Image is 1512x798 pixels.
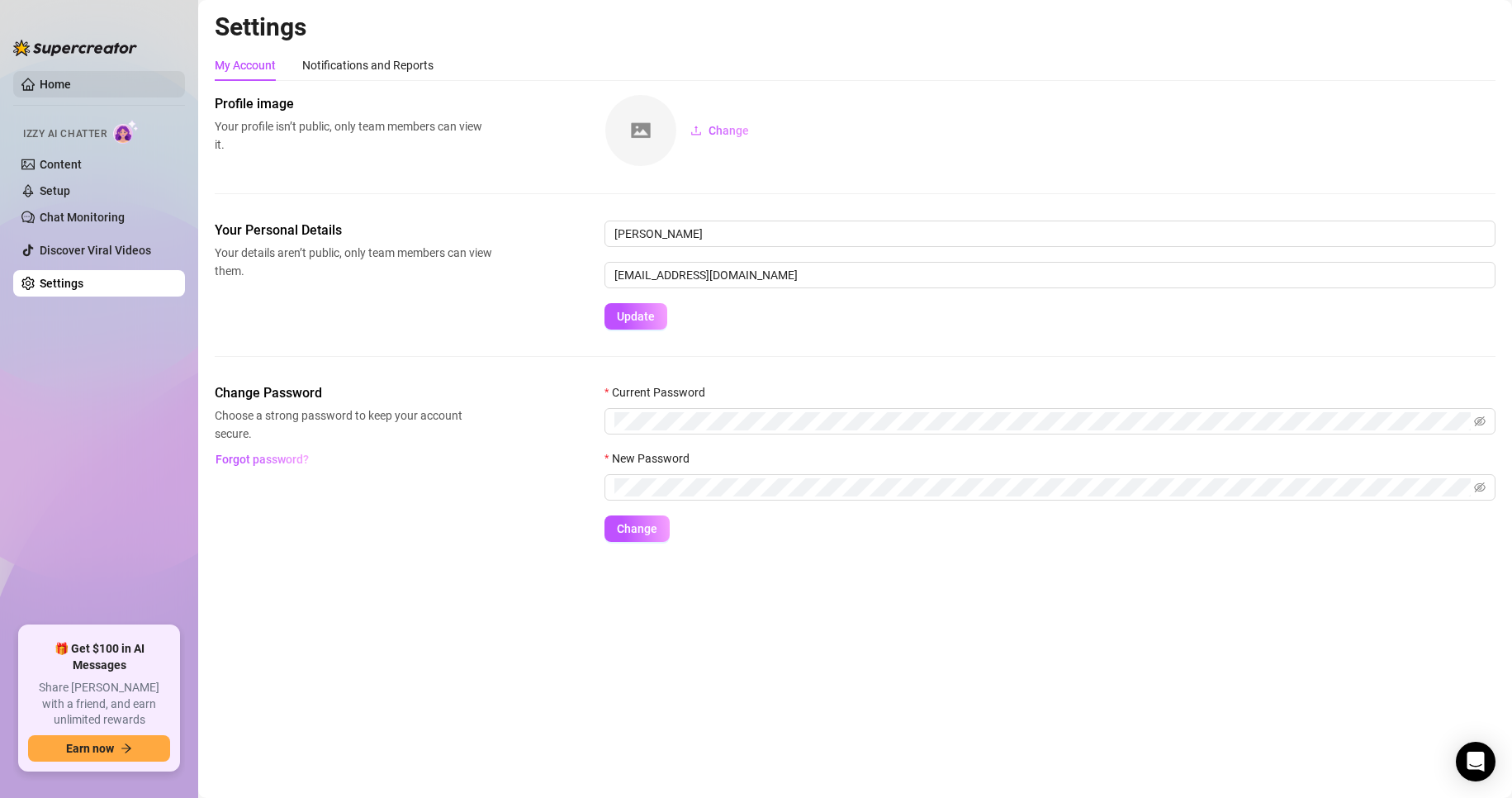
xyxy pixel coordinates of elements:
div: Open Intercom Messenger [1456,742,1495,781]
span: Change [617,522,657,535]
h2: Settings [215,12,1495,43]
div: Notifications and Reports [302,56,434,74]
button: Earn nowarrow-right [28,735,170,762]
span: Choose a strong password to keep your account secure. [215,406,492,443]
img: logo-BBDzfeDw.svg [13,40,137,56]
button: Forgot password? [215,446,309,473]
button: Change [604,515,670,542]
button: Update [604,303,667,330]
label: New Password [604,449,700,468]
a: Discover Viral Videos [40,244,151,257]
button: Change [677,117,762,144]
span: upload [690,125,702,136]
input: Enter new email [604,262,1495,288]
img: AI Chatter [113,120,139,144]
a: Chat Monitoring [40,211,125,224]
a: Setup [40,184,70,197]
img: square-placeholder.png [605,95,676,166]
input: Enter name [604,221,1495,247]
span: Update [617,310,655,323]
a: Content [40,158,82,171]
span: Change [709,124,749,137]
span: Profile image [215,94,492,114]
span: Share [PERSON_NAME] with a friend, and earn unlimited rewards [28,680,170,729]
span: Izzy AI Chatter [23,126,107,142]
input: Current Password [614,412,1471,430]
span: Your profile isn’t public, only team members can view it. [215,117,492,154]
span: Earn now [66,742,114,755]
a: Settings [40,277,83,290]
input: New Password [614,478,1471,496]
span: Change Password [215,383,492,403]
label: Current Password [604,383,716,401]
span: Your details aren’t public, only team members can view them. [215,244,492,280]
span: arrow-right [121,743,132,754]
span: eye-invisible [1474,416,1486,427]
span: Forgot password? [216,453,309,466]
span: eye-invisible [1474,482,1486,493]
span: 🎁 Get $100 in AI Messages [28,641,170,673]
div: My Account [215,56,276,74]
a: Home [40,78,71,91]
span: Your Personal Details [215,221,492,240]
